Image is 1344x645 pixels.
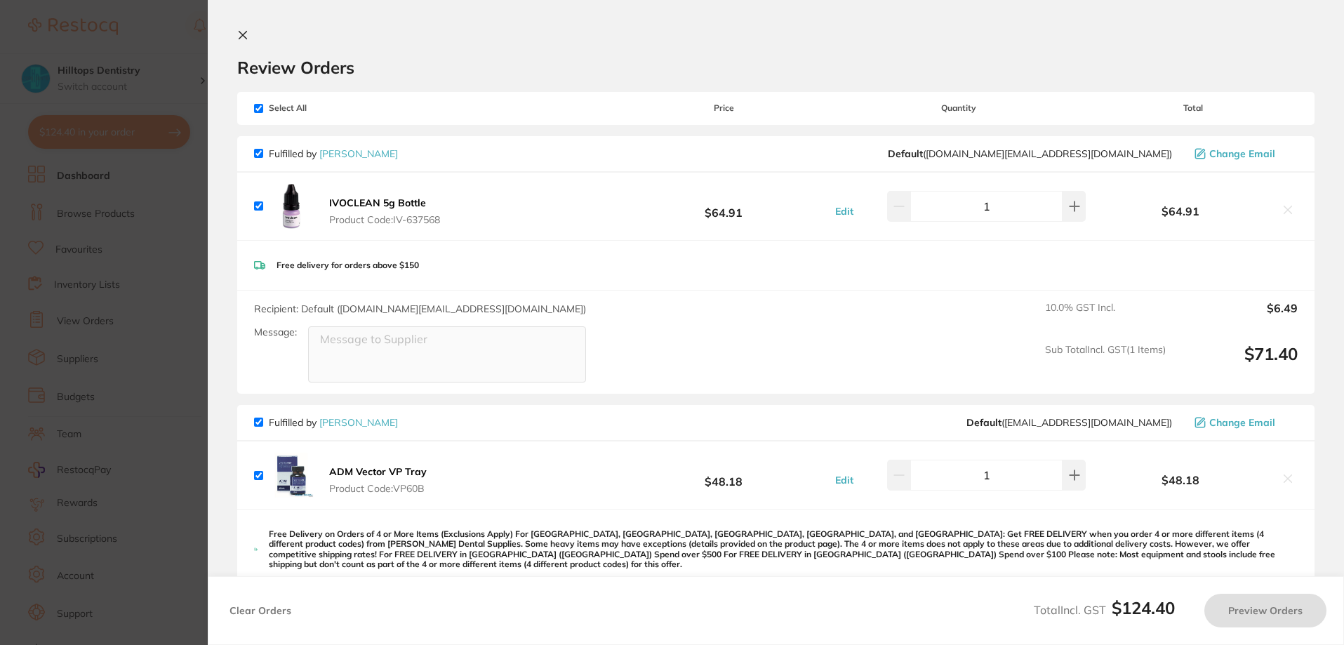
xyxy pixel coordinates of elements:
span: Total Incl. GST [1034,603,1175,617]
span: Quantity [828,103,1089,113]
span: save@adamdental.com.au [966,417,1172,428]
a: [PERSON_NAME] [319,416,398,429]
span: Select All [254,103,394,113]
p: Free delivery for orders above $150 [277,260,419,270]
button: Change Email [1190,147,1298,160]
img: eDFwaWw4ag [269,184,314,229]
h2: Review Orders [237,57,1315,78]
output: $6.49 [1177,302,1298,333]
img: ODk4enZ3bw [269,453,314,498]
b: Default [888,147,923,160]
a: [PERSON_NAME] [319,147,398,160]
button: ADM Vector VP Tray Product Code:VP60B [325,465,431,495]
span: Sub Total Incl. GST ( 1 Items) [1045,344,1166,383]
p: Fulfilled by [269,417,398,428]
p: Free Delivery on Orders of 4 or More Items (Exclusions Apply) For [GEOGRAPHIC_DATA], [GEOGRAPHIC_... [269,529,1298,570]
span: Recipient: Default ( [DOMAIN_NAME][EMAIL_ADDRESS][DOMAIN_NAME] ) [254,302,586,315]
b: IVOCLEAN 5g Bottle [329,197,426,209]
button: IVOCLEAN 5g Bottle Product Code:IV-637568 [325,197,444,226]
b: $64.91 [1089,205,1272,218]
span: Change Email [1209,148,1275,159]
span: Product Code: VP60B [329,483,427,494]
button: Edit [831,474,858,486]
b: ADM Vector VP Tray [329,465,427,478]
span: Change Email [1209,417,1275,428]
span: Total [1089,103,1298,113]
button: Clear Orders [225,594,295,627]
span: Price [619,103,827,113]
span: 10.0 % GST Incl. [1045,302,1166,333]
b: $48.18 [619,463,827,488]
button: Preview Orders [1204,594,1326,627]
span: Product Code: IV-637568 [329,214,440,225]
b: $124.40 [1112,597,1175,618]
b: $64.91 [619,193,827,219]
label: Message: [254,326,297,338]
b: Default [966,416,1002,429]
span: customer.care@henryschein.com.au [888,148,1172,159]
output: $71.40 [1177,344,1298,383]
button: Change Email [1190,416,1298,429]
p: Fulfilled by [269,148,398,159]
button: Edit [831,205,858,218]
b: $48.18 [1089,474,1272,486]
